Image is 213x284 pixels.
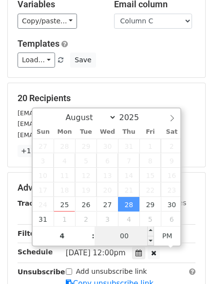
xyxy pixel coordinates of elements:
[118,197,139,212] span: August 28, 2025
[75,153,97,168] span: August 5, 2025
[139,139,161,153] span: August 1, 2025
[92,226,95,246] span: :
[18,53,55,68] a: Load...
[70,53,96,68] button: Save
[18,182,195,193] h5: Advanced
[118,212,139,226] span: September 4, 2025
[18,38,59,49] a: Templates
[33,139,54,153] span: July 27, 2025
[139,129,161,135] span: Fri
[161,197,182,212] span: August 30, 2025
[97,168,118,182] span: August 13, 2025
[97,212,118,226] span: September 3, 2025
[97,153,118,168] span: August 6, 2025
[54,129,75,135] span: Mon
[161,182,182,197] span: August 23, 2025
[18,14,77,29] a: Copy/paste...
[95,226,154,246] input: Minute
[75,168,97,182] span: August 12, 2025
[161,139,182,153] span: August 2, 2025
[33,212,54,226] span: August 31, 2025
[33,226,92,246] input: Hour
[33,182,54,197] span: August 17, 2025
[18,120,126,127] small: [EMAIL_ADDRESS][DOMAIN_NAME]
[118,153,139,168] span: August 7, 2025
[33,153,54,168] span: August 3, 2025
[75,139,97,153] span: July 29, 2025
[18,230,42,237] strong: Filters
[18,145,58,157] a: +17 more
[139,182,161,197] span: August 22, 2025
[161,168,182,182] span: August 16, 2025
[118,182,139,197] span: August 21, 2025
[33,197,54,212] span: August 24, 2025
[75,182,97,197] span: August 19, 2025
[54,153,75,168] span: August 4, 2025
[18,248,53,256] strong: Schedule
[54,168,75,182] span: August 11, 2025
[161,212,182,226] span: September 6, 2025
[139,197,161,212] span: August 29, 2025
[33,168,54,182] span: August 10, 2025
[76,266,147,277] label: Add unsubscribe link
[139,153,161,168] span: August 8, 2025
[54,182,75,197] span: August 18, 2025
[75,129,97,135] span: Tue
[75,212,97,226] span: September 2, 2025
[18,268,65,276] strong: Unsubscribe
[18,109,126,117] small: [EMAIL_ADDRESS][DOMAIN_NAME]
[161,153,182,168] span: August 9, 2025
[154,226,181,246] span: Click to toggle
[75,197,97,212] span: August 26, 2025
[116,113,152,122] input: Year
[164,237,213,284] iframe: Chat Widget
[139,168,161,182] span: August 15, 2025
[118,168,139,182] span: August 14, 2025
[54,197,75,212] span: August 25, 2025
[18,199,50,207] strong: Tracking
[118,139,139,153] span: July 31, 2025
[54,139,75,153] span: July 28, 2025
[97,129,118,135] span: Wed
[161,129,182,135] span: Sat
[97,197,118,212] span: August 27, 2025
[139,212,161,226] span: September 5, 2025
[18,93,195,104] h5: 20 Recipients
[54,212,75,226] span: September 1, 2025
[66,248,126,257] span: [DATE] 12:00pm
[97,139,118,153] span: July 30, 2025
[33,129,54,135] span: Sun
[118,129,139,135] span: Thu
[97,182,118,197] span: August 20, 2025
[18,131,126,139] small: [EMAIL_ADDRESS][DOMAIN_NAME]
